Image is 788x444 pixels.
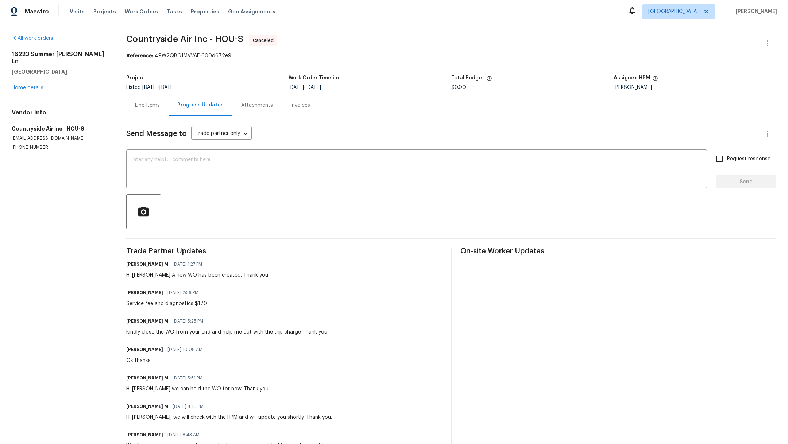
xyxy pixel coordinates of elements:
[126,374,168,382] h6: [PERSON_NAME] M
[727,155,770,163] span: Request response
[306,85,321,90] span: [DATE]
[652,75,658,85] span: The hpm assigned to this work order.
[167,9,182,14] span: Tasks
[159,85,175,90] span: [DATE]
[733,8,777,15] span: [PERSON_NAME]
[173,403,204,410] span: [DATE] 4:10 PM
[135,102,160,109] div: Line Items
[126,414,332,421] div: Hi [PERSON_NAME], we will check with the HPM and will update you shortly. Thank you.
[126,385,269,393] div: Hi [PERSON_NAME] we can hold the WO for now. Thank you
[289,85,321,90] span: -
[126,52,776,59] div: 49W2QBG1MVVAF-600d672e9
[614,85,776,90] div: [PERSON_NAME]
[173,318,203,325] span: [DATE] 5:25 PM
[451,85,466,90] span: $0.00
[191,8,219,15] span: Properties
[289,75,341,81] h5: Work Order Timeline
[289,85,304,90] span: [DATE]
[167,289,198,296] span: [DATE] 2:36 PM
[12,125,109,132] h5: Countryside Air Inc - HOU-S
[177,101,224,109] div: Progress Updates
[126,261,168,268] h6: [PERSON_NAME] M
[12,36,53,41] a: All work orders
[126,431,163,439] h6: [PERSON_NAME]
[12,85,43,90] a: Home details
[126,328,327,336] div: Kindly close the WO from your end and help me out with the trip charge Thank you
[167,346,202,353] span: [DATE] 10:08 AM
[126,272,268,279] div: Hi [PERSON_NAME] A new WO has been created. Thank you
[142,85,175,90] span: -
[648,8,699,15] span: [GEOGRAPHIC_DATA]
[125,8,158,15] span: Work Orders
[614,75,650,81] h5: Assigned HPM
[12,144,109,151] p: [PHONE_NUMBER]
[126,403,168,410] h6: [PERSON_NAME] M
[12,109,109,116] h4: Vendor Info
[241,102,273,109] div: Attachments
[173,261,202,268] span: [DATE] 1:27 PM
[126,35,243,43] span: Countryside Air Inc - HOU-S
[12,51,109,65] h2: 16223 Summer [PERSON_NAME] Ln
[126,130,187,137] span: Send Message to
[93,8,116,15] span: Projects
[12,68,109,75] h5: [GEOGRAPHIC_DATA]
[191,128,252,140] div: Trade partner only
[126,53,153,58] b: Reference:
[142,85,158,90] span: [DATE]
[167,431,200,439] span: [DATE] 8:43 AM
[228,8,275,15] span: Geo Assignments
[12,135,109,141] p: [EMAIL_ADDRESS][DOMAIN_NAME]
[126,248,442,255] span: Trade Partner Updates
[126,357,207,364] div: Ok thanks
[25,8,49,15] span: Maestro
[126,85,175,90] span: Listed
[126,300,207,307] div: Service fee and diagnostics $170
[126,346,163,353] h6: [PERSON_NAME]
[126,289,163,296] h6: [PERSON_NAME]
[460,248,776,255] span: On-site Worker Updates
[173,374,202,382] span: [DATE] 5:51 PM
[486,75,492,85] span: The total cost of line items that have been proposed by Opendoor. This sum includes line items th...
[126,75,145,81] h5: Project
[290,102,310,109] div: Invoices
[253,37,277,44] span: Canceled
[451,75,484,81] h5: Total Budget
[70,8,85,15] span: Visits
[126,318,168,325] h6: [PERSON_NAME] M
